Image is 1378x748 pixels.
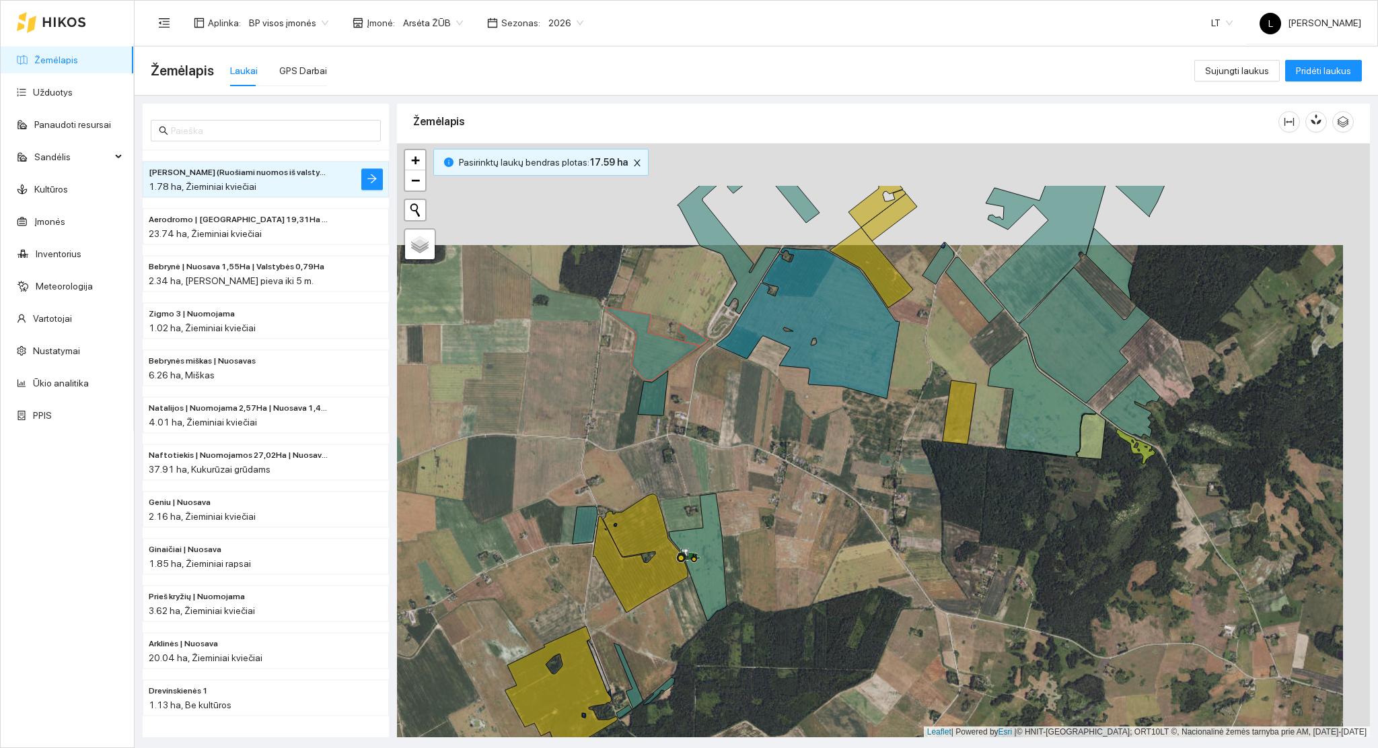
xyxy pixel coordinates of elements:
span: Naftotiekis | Nuomojamos 27,02Ha | Nuosavos 10,89Ha [149,450,329,463]
span: Aplinka : [208,15,241,30]
a: Nustatymai [33,345,80,356]
span: Įmonė : [367,15,395,30]
span: menu-fold [158,17,170,29]
span: 23.74 ha, Žieminiai kviečiai [149,228,262,239]
a: Leaflet [927,727,951,737]
button: arrow-right [361,168,383,190]
span: − [411,172,420,189]
a: Sujungti laukus [1194,65,1280,76]
div: | Powered by © HNIT-[GEOGRAPHIC_DATA]; ORT10LT ©, Nacionalinė žemės tarnyba prie AM, [DATE]-[DATE] [924,726,1370,738]
span: search [159,126,168,135]
a: Zoom in [405,150,425,170]
b: 17.59 ha [589,157,628,168]
a: Užduotys [33,87,73,98]
span: 1.78 ha, Žieminiai kviečiai [149,181,256,192]
span: Žemėlapis [151,60,214,81]
span: + [411,151,420,168]
span: 1.13 ha, Be kultūros [149,700,231,710]
a: Inventorius [36,248,81,259]
button: menu-fold [151,9,178,36]
span: shop [353,18,363,28]
span: Arsėta ŽŪB [403,13,463,33]
span: column-width [1279,116,1299,127]
a: Esri [999,727,1013,737]
a: Įmonės [34,216,65,227]
span: Arklinės | Nuosava [149,638,218,651]
span: 6.26 ha, Miškas [149,370,215,380]
span: 37.91 ha, Kukurūzai grūdams [149,464,270,475]
span: 4.01 ha, Žieminiai kviečiai [149,417,257,428]
span: arrow-right [367,173,377,186]
button: Initiate a new search [405,200,425,220]
span: calendar [487,18,498,28]
span: Ginaičiai | Nuosava [149,544,221,557]
span: Sezonas : [501,15,540,30]
span: 2026 [548,13,583,33]
span: Bebrynės miškas | Nuosavas [149,355,256,368]
a: Panaudoti resursai [34,119,111,130]
span: 3.62 ha, Žieminiai kviečiai [149,605,255,616]
span: Bebrynė | Nuosava 1,55Ha | Valstybės 0,79Ha [149,261,324,274]
div: Žemėlapis [413,102,1278,141]
div: GPS Darbai [279,63,327,78]
span: | [1015,727,1017,737]
a: Vartotojai [33,313,72,324]
span: L [1268,13,1273,34]
span: [PERSON_NAME] [1260,18,1361,28]
button: Sujungti laukus [1194,60,1280,81]
span: 20.04 ha, Žieminiai kviečiai [149,652,262,663]
div: Laukai [230,63,258,78]
span: LT [1211,13,1233,33]
button: close [629,155,645,171]
span: Geniu | Nuosava [149,497,211,510]
span: Pridėti laukus [1296,63,1351,78]
a: Layers [405,230,435,259]
a: Meteorologija [36,281,93,292]
span: 2.16 ha, Žieminiai kviečiai [149,511,256,522]
span: info-circle [444,158,454,167]
span: Pasirinktų laukų bendras plotas : [459,155,628,170]
span: Prieš kryžių | Nuomojama [149,591,245,604]
span: Aerodromo | Nuosavos 19,31Ha | Nuomojamos 4,44Ha [149,214,329,227]
a: Kultūros [34,184,68,195]
span: Sandėlis [34,143,111,170]
span: close [630,158,645,168]
span: 1.85 ha, Žieminiai rapsai [149,558,251,569]
span: Zigmo 3 | Nuomojama [149,308,235,321]
span: 1.02 ha, Žieminiai kviečiai [149,322,256,333]
a: Pridėti laukus [1285,65,1362,76]
span: Drevinskienės 1 [149,685,208,698]
span: Sujungti laukus [1205,63,1269,78]
span: Natalijos | Nuomojama 2,57Ha | Nuosava 1,42Ha [149,403,329,415]
input: Paieška [171,123,373,138]
a: Žemėlapis [34,55,78,65]
button: Pridėti laukus [1285,60,1362,81]
a: Zoom out [405,170,425,191]
span: Prie Mučo (Ruošiami nuomos iš valstybės dokumentai) [149,167,329,180]
span: layout [194,18,205,28]
span: BP visos įmonės [249,13,328,33]
a: PPIS [33,410,52,421]
span: 2.34 ha, [PERSON_NAME] pieva iki 5 m. [149,275,314,286]
a: Ūkio analitika [33,378,89,388]
button: column-width [1278,111,1300,133]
